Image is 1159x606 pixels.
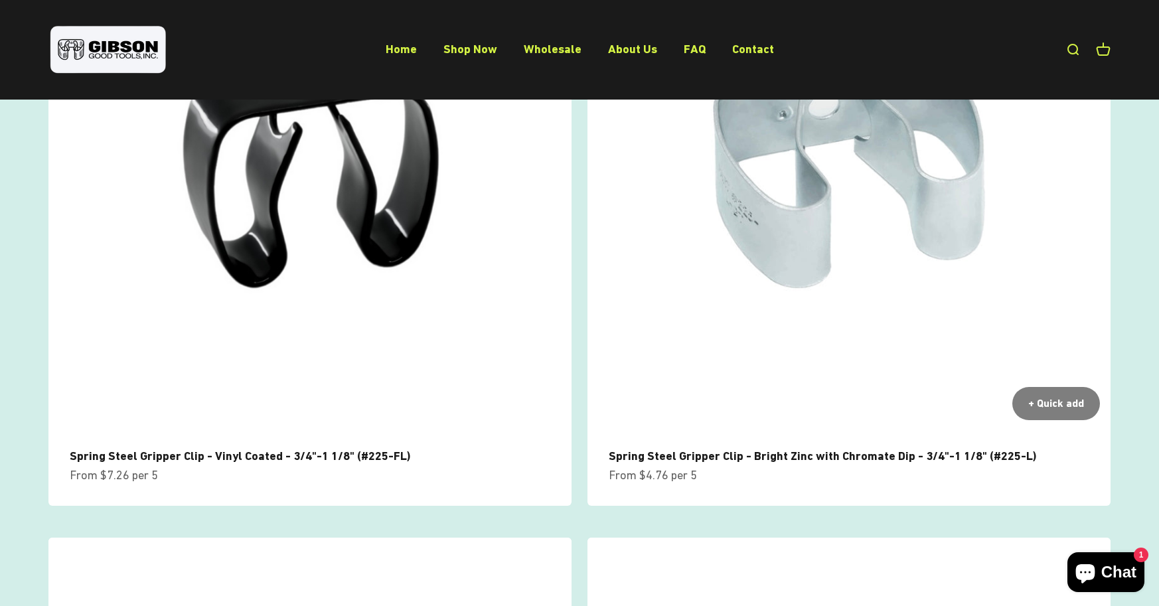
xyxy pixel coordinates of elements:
a: Home [386,42,417,56]
a: Spring Steel Gripper Clip - Bright Zinc with Chromate Dip - 3/4"-1 1/8" (#225-L) [609,449,1036,463]
div: + Quick add [1028,395,1084,412]
a: Shop Now [443,42,497,56]
a: FAQ [684,42,706,56]
a: Wholesale [524,42,581,56]
sale-price: From $7.26 per 5 [70,466,158,485]
a: Spring Steel Gripper Clip - Vinyl Coated - 3/4"-1 1/8" (#225-FL) [70,449,410,463]
a: About Us [608,42,657,56]
a: Contact [732,42,774,56]
button: + Quick add [1012,387,1100,420]
inbox-online-store-chat: Shopify online store chat [1063,552,1148,595]
sale-price: From $4.76 per 5 [609,466,697,485]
